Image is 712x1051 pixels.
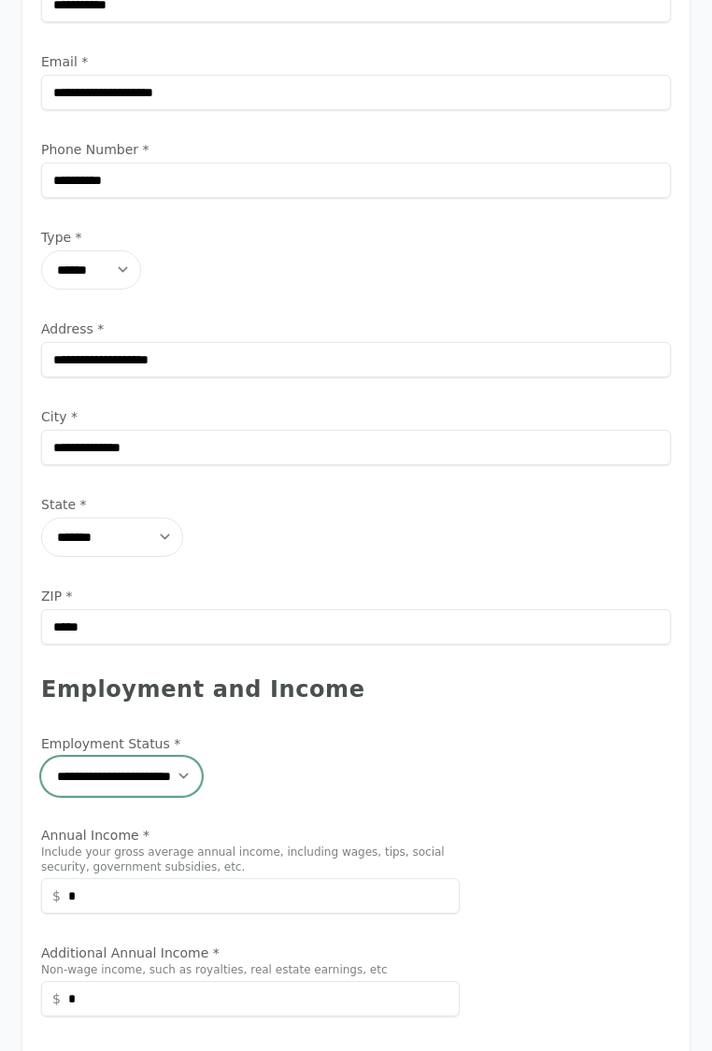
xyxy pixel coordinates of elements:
[41,587,671,605] label: ZIP *
[41,140,671,159] label: Phone Number *
[41,675,671,704] div: Employment and Income
[41,407,671,426] label: City *
[41,52,671,71] label: Email *
[41,320,671,338] label: Address *
[41,734,460,753] label: Employment Status *
[41,495,671,514] label: State *
[41,826,460,845] label: Annual Income *
[41,228,671,247] label: Type *
[41,962,460,977] p: Non-wage income, such as royalties, real estate earnings, etc
[41,845,460,874] p: Include your gross average annual income, including wages, tips, social security, government subs...
[41,944,460,962] label: Additional Annual Income *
